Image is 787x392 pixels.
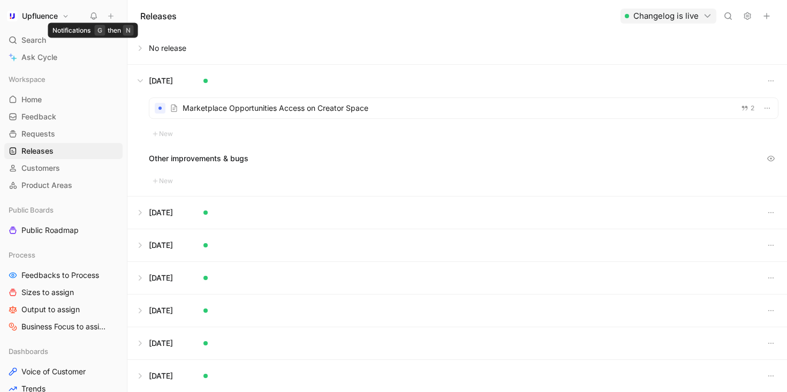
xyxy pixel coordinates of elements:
[21,270,99,281] span: Feedbacks to Process
[4,126,123,142] a: Requests
[9,74,46,85] span: Workspace
[7,11,18,21] img: Upfluence
[21,287,74,298] span: Sizes to assign
[4,92,123,108] a: Home
[21,146,54,156] span: Releases
[21,129,55,139] span: Requests
[4,301,123,318] a: Output to assign
[21,180,72,191] span: Product Areas
[9,250,35,260] span: Process
[4,32,123,48] div: Search
[4,319,123,335] a: Business Focus to assign
[4,364,123,380] a: Voice of Customer
[21,163,60,174] span: Customers
[4,202,123,218] div: Public Boards
[149,151,778,166] div: Other improvements & bugs
[751,105,754,111] span: 2
[21,111,56,122] span: Feedback
[4,222,123,238] a: Public Roadmap
[4,143,123,159] a: Releases
[21,94,42,105] span: Home
[21,304,80,315] span: Output to assign
[4,284,123,300] a: Sizes to assign
[21,321,108,332] span: Business Focus to assign
[4,49,123,65] a: Ask Cycle
[4,71,123,87] div: Workspace
[4,160,123,176] a: Customers
[21,51,57,64] span: Ask Cycle
[4,177,123,193] a: Product Areas
[620,9,716,24] button: Changelog is live
[4,109,123,125] a: Feedback
[22,11,58,21] h1: Upfluence
[21,34,46,47] span: Search
[21,225,79,236] span: Public Roadmap
[4,9,72,24] button: UpfluenceUpfluence
[4,202,123,238] div: Public BoardsPublic Roadmap
[4,343,123,359] div: Dashboards
[4,247,123,335] div: ProcessFeedbacks to ProcessSizes to assignOutput to assignBusiness Focus to assign
[21,366,86,377] span: Voice of Customer
[4,267,123,283] a: Feedbacks to Process
[4,247,123,263] div: Process
[9,346,48,357] span: Dashboards
[739,102,756,114] button: 2
[9,205,54,215] span: Public Boards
